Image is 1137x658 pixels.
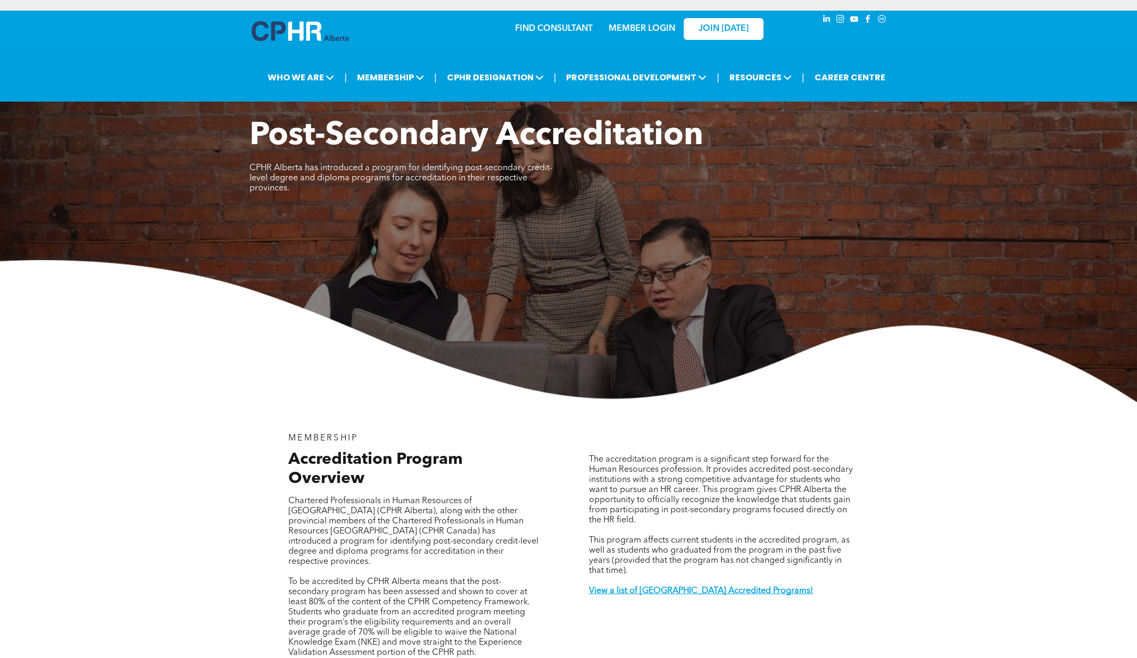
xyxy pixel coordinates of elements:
a: linkedin [821,13,833,28]
span: WHO WE ARE [264,68,337,87]
span: To be accredited by CPHR Alberta means that the post-secondary program has been assessed and show... [288,578,530,657]
a: instagram [835,13,846,28]
span: This program affects current students in the accredited program, as well as students who graduate... [589,536,850,575]
span: CPHR DESIGNATION [444,68,547,87]
span: JOIN [DATE] [699,24,749,34]
a: MEMBER LOGIN [609,24,675,33]
li: | [802,66,804,88]
li: | [717,66,719,88]
li: | [554,66,557,88]
span: Chartered Professionals in Human Resources of [GEOGRAPHIC_DATA] (CPHR Alberta), along with the ot... [288,497,538,566]
span: Post-Secondary Accreditation [250,120,703,152]
span: Accreditation Program Overview [288,452,463,487]
a: FIND CONSULTANT [515,24,593,33]
span: The accreditation program is a significant step forward for the Human Resources profession. It pr... [589,455,853,524]
li: | [344,66,347,88]
span: PROFESSIONAL DEVELOPMENT [563,68,710,87]
img: A blue and white logo for cp alberta [252,21,348,41]
span: RESOURCES [726,68,795,87]
a: facebook [862,13,874,28]
a: CAREER CENTRE [811,68,889,87]
a: youtube [849,13,860,28]
span: CPHR Alberta has introduced a program for identifying post-secondary credit-level degree and dipl... [250,164,552,193]
span: MEMBERSHIP [288,434,358,443]
a: JOIN [DATE] [684,18,763,40]
li: | [434,66,437,88]
span: MEMBERSHIP [354,68,427,87]
a: Social network [876,13,888,28]
a: View a list of [GEOGRAPHIC_DATA] Accredited Programs! [589,587,813,595]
